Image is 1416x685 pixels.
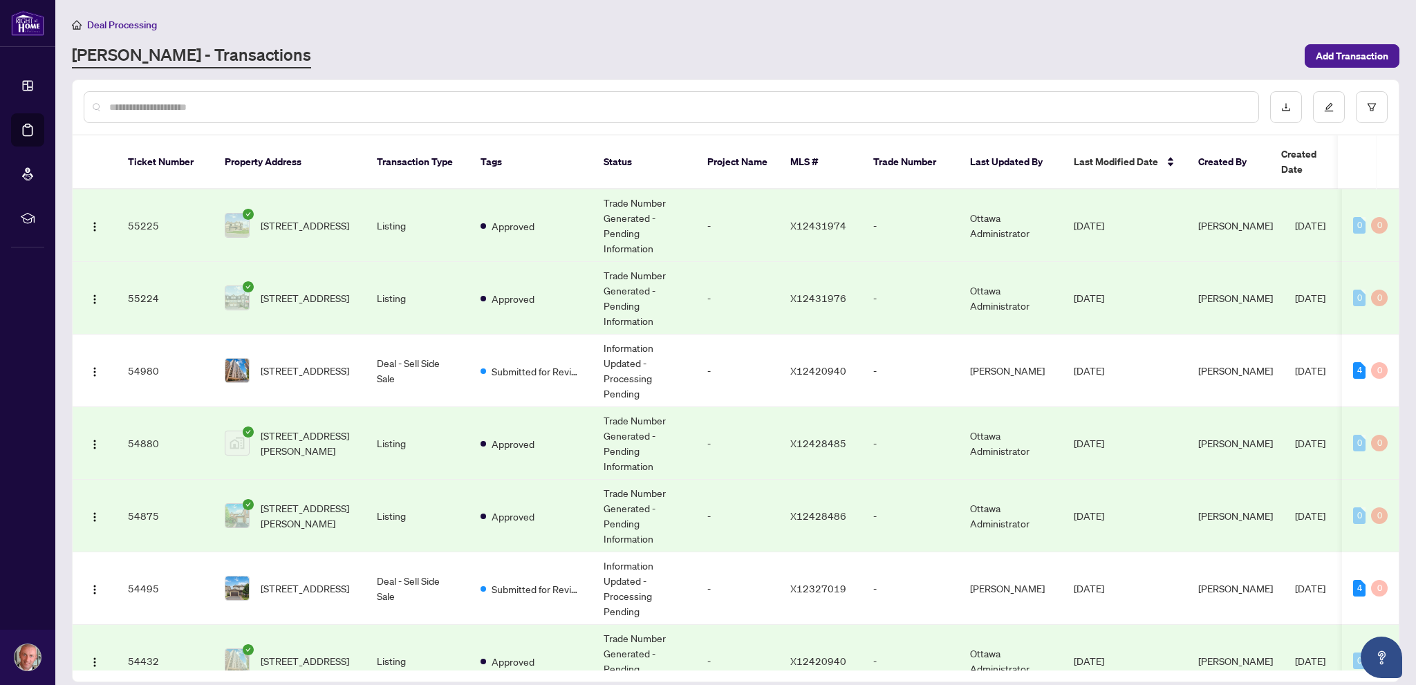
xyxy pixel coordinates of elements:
button: Logo [84,359,106,382]
span: [DATE] [1295,292,1325,304]
button: download [1270,91,1302,123]
th: Trade Number [862,135,959,189]
span: Submitted for Review [492,364,581,379]
td: Listing [366,262,469,335]
span: [DATE] [1074,292,1104,304]
span: Deal Processing [87,19,157,31]
img: logo [11,10,44,36]
td: 54495 [117,552,214,625]
img: thumbnail-img [225,286,249,310]
span: Approved [492,436,534,451]
th: Created Date [1270,135,1367,189]
img: Profile Icon [15,644,41,670]
span: Approved [492,509,534,524]
th: Created By [1187,135,1270,189]
span: download [1281,102,1291,112]
span: [DATE] [1295,219,1325,232]
td: - [696,407,779,480]
span: X12420940 [790,364,846,377]
img: Logo [89,366,100,377]
th: Status [593,135,696,189]
span: check-circle [243,499,254,510]
div: 0 [1353,217,1366,234]
td: - [862,262,959,335]
div: Keywords by Traffic [153,82,233,91]
span: [STREET_ADDRESS] [261,653,349,668]
span: [STREET_ADDRESS] [261,581,349,596]
span: [STREET_ADDRESS] [261,290,349,306]
img: thumbnail-img [225,649,249,673]
span: edit [1324,102,1334,112]
img: thumbnail-img [225,431,249,455]
span: [STREET_ADDRESS][PERSON_NAME] [261,428,355,458]
div: 0 [1371,290,1388,306]
img: website_grey.svg [22,36,33,47]
td: - [862,407,959,480]
td: Deal - Sell Side Sale [366,335,469,407]
span: [STREET_ADDRESS][PERSON_NAME] [261,500,355,531]
span: check-circle [243,209,254,220]
img: Logo [89,657,100,668]
th: Last Updated By [959,135,1063,189]
button: Logo [84,577,106,599]
span: [DATE] [1295,364,1325,377]
td: Ottawa Administrator [959,407,1063,480]
span: [PERSON_NAME] [1198,364,1273,377]
span: [STREET_ADDRESS] [261,218,349,233]
span: [PERSON_NAME] [1198,292,1273,304]
td: - [696,480,779,552]
td: - [862,552,959,625]
span: [DATE] [1295,655,1325,667]
span: check-circle [243,644,254,655]
span: X12428486 [790,509,846,522]
span: [PERSON_NAME] [1198,509,1273,522]
img: thumbnail-img [225,504,249,527]
th: Transaction Type [366,135,469,189]
span: X12420940 [790,655,846,667]
img: logo_orange.svg [22,22,33,33]
span: X12431976 [790,292,846,304]
td: 55225 [117,189,214,262]
div: 0 [1353,507,1366,524]
img: thumbnail-img [225,214,249,237]
div: 0 [1371,507,1388,524]
img: tab_domain_overview_orange.svg [37,80,48,91]
span: [PERSON_NAME] [1198,219,1273,232]
div: 0 [1353,653,1366,669]
div: 0 [1371,435,1388,451]
td: - [862,335,959,407]
span: check-circle [243,281,254,292]
td: Trade Number Generated - Pending Information [593,189,696,262]
button: Logo [84,214,106,236]
span: Approved [492,291,534,306]
div: 0 [1371,362,1388,379]
td: - [696,262,779,335]
img: tab_keywords_by_traffic_grey.svg [138,80,149,91]
td: Ottawa Administrator [959,480,1063,552]
div: 0 [1371,217,1388,234]
button: Open asap [1361,637,1402,678]
span: [DATE] [1295,509,1325,522]
div: 0 [1353,290,1366,306]
button: Logo [84,432,106,454]
td: 54875 [117,480,214,552]
td: Ottawa Administrator [959,262,1063,335]
img: thumbnail-img [225,359,249,382]
td: Listing [366,189,469,262]
span: X12327019 [790,582,846,594]
td: - [862,189,959,262]
span: Last Modified Date [1074,154,1158,169]
span: home [72,20,82,30]
td: Listing [366,407,469,480]
img: Logo [89,584,100,595]
span: Submitted for Review [492,581,581,597]
span: Add Transaction [1316,45,1388,67]
span: [PERSON_NAME] [1198,655,1273,667]
div: Domain: [PERSON_NAME][DOMAIN_NAME] [36,36,229,47]
img: thumbnail-img [225,576,249,600]
div: 0 [1353,435,1366,451]
span: check-circle [243,426,254,438]
img: Logo [89,439,100,450]
button: edit [1313,91,1345,123]
td: Trade Number Generated - Pending Information [593,262,696,335]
